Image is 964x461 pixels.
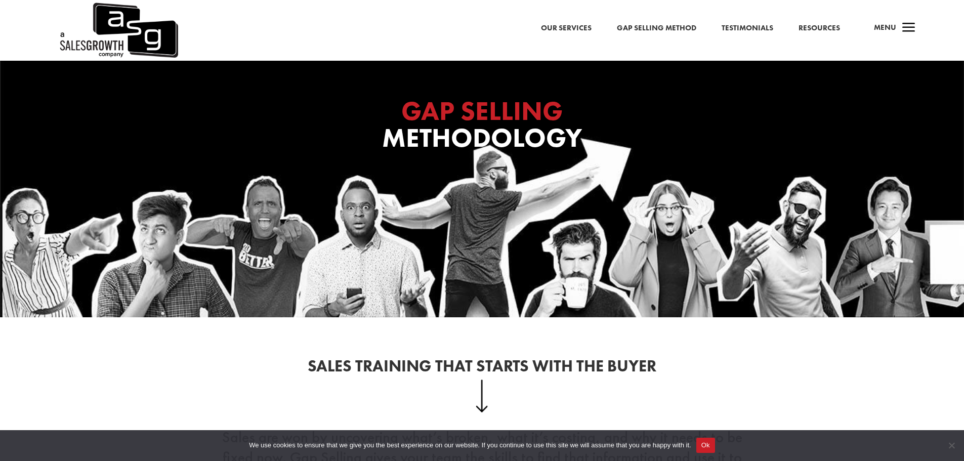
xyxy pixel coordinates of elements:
[799,22,840,35] a: Resources
[874,22,896,32] span: Menu
[541,22,592,35] a: Our Services
[899,18,919,38] span: a
[476,380,488,412] img: down-arrow
[696,438,715,453] button: Ok
[280,98,685,156] h1: Methodology
[401,94,563,128] span: GAP SELLING
[617,22,696,35] a: Gap Selling Method
[249,440,691,450] span: We use cookies to ensure that we give you the best experience on our website. If you continue to ...
[722,22,773,35] a: Testimonials
[946,440,956,450] span: No
[209,358,756,380] h2: Sales Training That Starts With the Buyer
